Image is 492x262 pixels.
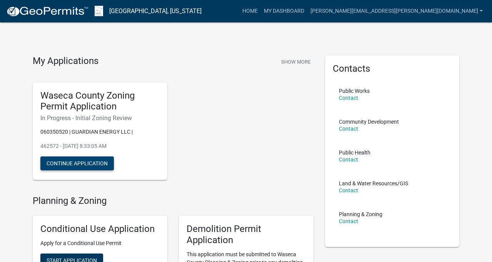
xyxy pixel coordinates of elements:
[307,4,486,18] a: [PERSON_NAME][EMAIL_ADDRESS][PERSON_NAME][DOMAIN_NAME]
[339,126,358,132] a: Contact
[339,181,408,186] p: Land & Water Resources/GIS
[339,187,358,193] a: Contact
[187,223,306,246] h5: Demolition Permit Application
[40,142,160,150] p: 462572 - [DATE] 8:33:05 AM
[40,223,160,235] h5: Conditional Use Application
[333,63,452,74] h5: Contacts
[339,218,358,224] a: Contact
[33,55,98,67] h4: My Applications
[33,195,314,207] h4: Planning & Zoning
[261,4,307,18] a: My Dashboard
[239,4,261,18] a: Home
[339,95,358,101] a: Contact
[40,156,114,170] button: Continue Application
[339,88,370,94] p: Public Works
[40,239,160,247] p: Apply for a Conditional Use Permit
[95,6,103,16] img: Waseca County, Minnesota
[40,128,160,136] p: 060350520 | GUARDIAN ENERGY LLC |
[339,119,399,124] p: Community Development
[278,55,314,68] button: Show More
[109,5,202,18] a: [GEOGRAPHIC_DATA], [US_STATE]
[339,212,382,217] p: Planning & Zoning
[339,150,370,155] p: Public Health
[40,90,160,113] h5: Waseca County Zoning Permit Application
[339,156,358,163] a: Contact
[40,114,160,122] h6: In Progress - Initial Zoning Review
